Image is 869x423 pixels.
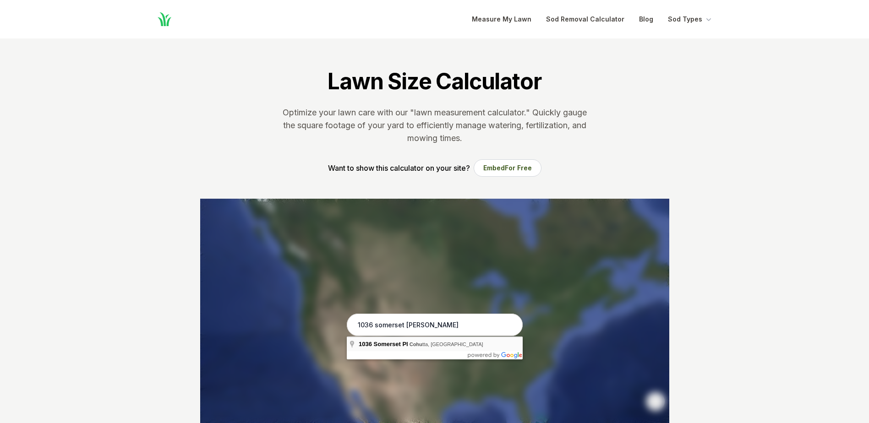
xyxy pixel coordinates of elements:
span: 1036 [359,341,372,347]
h1: Lawn Size Calculator [328,68,541,95]
span: For Free [505,164,532,172]
a: Blog [639,14,653,25]
p: Optimize your lawn care with our "lawn measurement calculator." Quickly gauge the square footage ... [281,106,589,145]
p: Want to show this calculator on your site? [328,163,470,174]
input: Enter your address to get started [347,314,523,336]
button: Sod Types [668,14,713,25]
a: Sod Removal Calculator [546,14,624,25]
button: EmbedFor Free [474,159,541,177]
a: Measure My Lawn [472,14,531,25]
span: Somerset Pl [374,341,408,347]
span: Cohu [410,342,422,347]
span: tta, [GEOGRAPHIC_DATA] [410,342,483,347]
